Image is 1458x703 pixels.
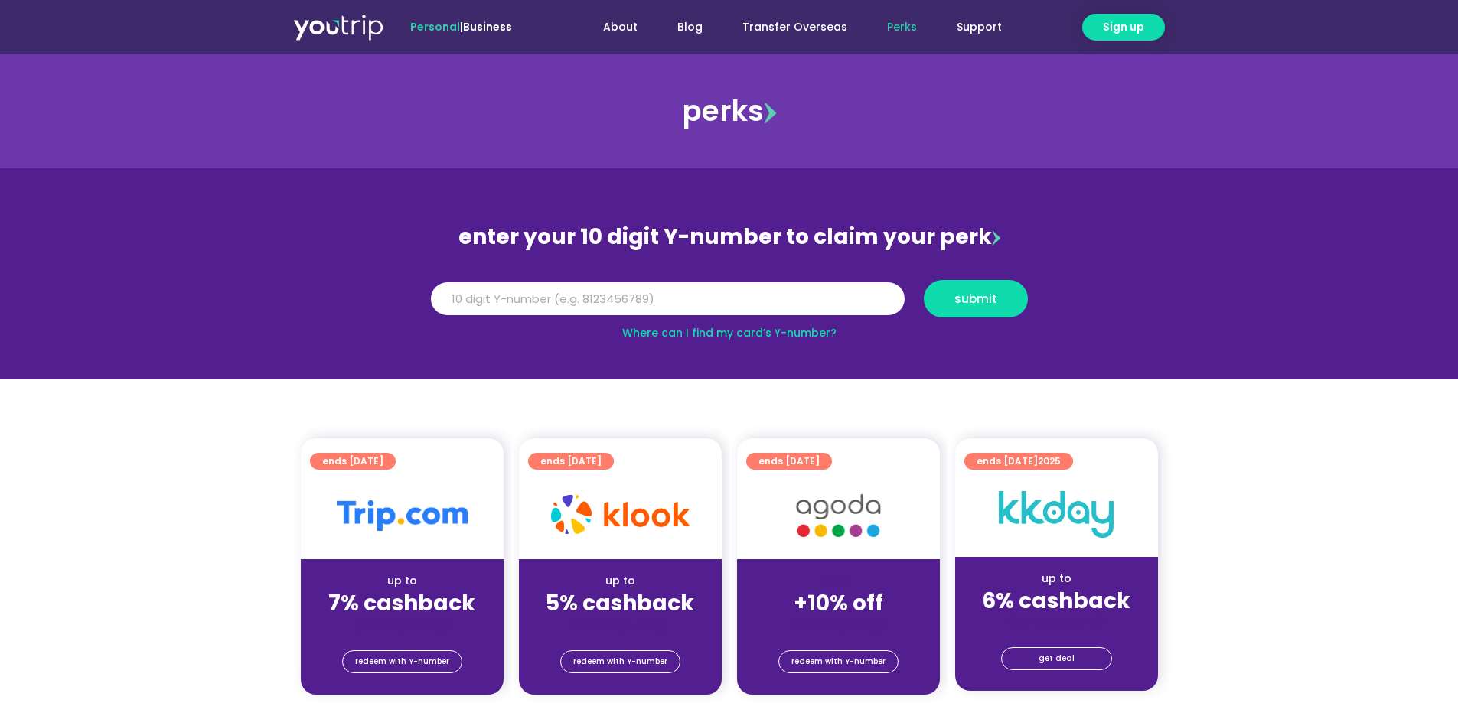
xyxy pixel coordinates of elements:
[722,13,867,41] a: Transfer Overseas
[583,13,657,41] a: About
[954,293,997,304] span: submit
[778,650,899,673] a: redeem with Y-number
[423,217,1036,257] div: enter your 10 digit Y-number to claim your perk
[540,453,602,470] span: ends [DATE]
[1082,14,1165,41] a: Sign up
[531,617,709,633] div: (for stays only)
[1039,648,1075,669] span: get deal
[758,453,820,470] span: ends [DATE]
[342,650,462,673] a: redeem with Y-number
[410,19,512,34] span: |
[310,453,396,470] a: ends [DATE]
[746,453,832,470] a: ends [DATE]
[313,573,491,589] div: up to
[531,573,709,589] div: up to
[657,13,722,41] a: Blog
[573,651,667,672] span: redeem with Y-number
[867,13,937,41] a: Perks
[824,573,853,588] span: up to
[313,617,491,633] div: (for stays only)
[1038,454,1061,467] span: 2025
[749,617,928,633] div: (for stays only)
[967,571,1146,587] div: up to
[937,13,1022,41] a: Support
[322,453,383,470] span: ends [DATE]
[622,325,837,340] a: Where can I find my card’s Y-number?
[328,588,475,618] strong: 7% cashback
[1001,647,1112,670] a: get deal
[794,588,883,618] strong: +10% off
[924,280,1028,317] button: submit
[528,453,614,470] a: ends [DATE]
[967,615,1146,631] div: (for stays only)
[553,13,1022,41] nav: Menu
[355,651,449,672] span: redeem with Y-number
[982,586,1130,616] strong: 6% cashback
[791,651,886,672] span: redeem with Y-number
[964,453,1073,470] a: ends [DATE]2025
[977,453,1061,470] span: ends [DATE]
[463,19,512,34] a: Business
[431,282,905,316] input: 10 digit Y-number (e.g. 8123456789)
[560,650,680,673] a: redeem with Y-number
[431,280,1028,329] form: Y Number
[1103,19,1144,35] span: Sign up
[546,588,694,618] strong: 5% cashback
[410,19,460,34] span: Personal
